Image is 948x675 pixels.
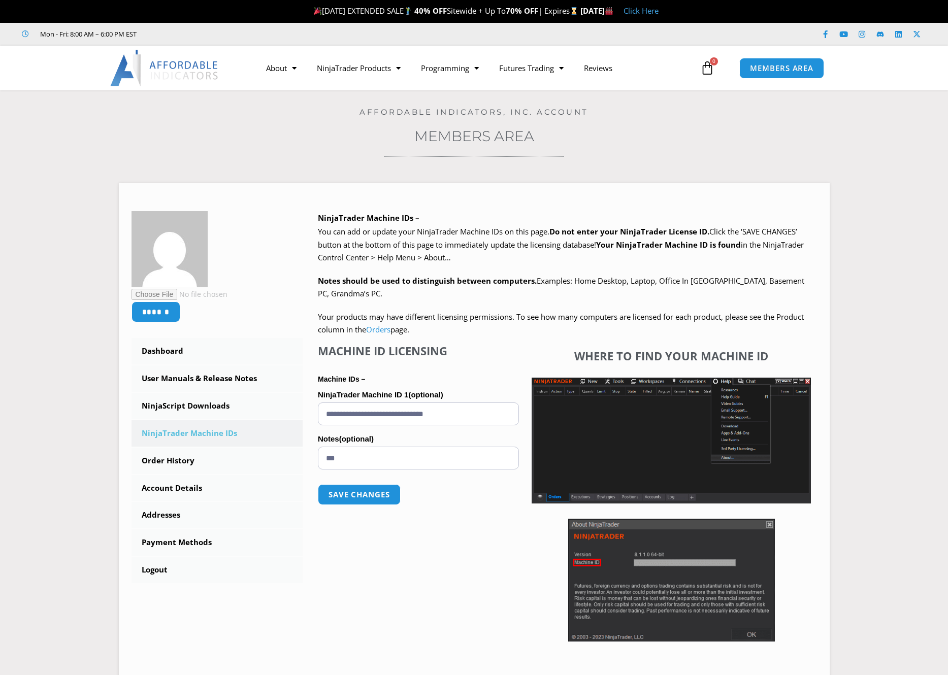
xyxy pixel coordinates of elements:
a: Futures Trading [489,56,574,80]
a: User Manuals & Release Notes [132,365,303,392]
span: Click the ‘SAVE CHANGES’ button at the bottom of this page to immediately update the licensing da... [318,226,804,262]
a: Programming [411,56,489,80]
a: NinjaTrader Products [307,56,411,80]
h4: Where to find your Machine ID [532,349,811,362]
a: Affordable Indicators, Inc. Account [359,107,589,117]
b: Do not enter your NinjaTrader License ID. [549,226,709,237]
img: 🏭 [605,7,613,15]
img: LogoAI | Affordable Indicators – NinjaTrader [110,50,219,86]
span: Mon - Fri: 8:00 AM – 6:00 PM EST [38,28,137,40]
label: NinjaTrader Machine ID 1 [318,387,519,402]
span: MEMBERS AREA [750,64,813,72]
span: (optional) [408,390,443,399]
a: Reviews [574,56,623,80]
a: Account Details [132,475,303,501]
span: 0 [710,57,718,65]
a: Addresses [132,502,303,528]
span: (optional) [339,434,374,443]
span: [DATE] EXTENDED SALE Sitewide + Up To | Expires [311,6,580,16]
strong: Notes should be used to distinguish between computers. [318,276,537,286]
strong: 70% OFF [506,6,538,16]
span: Examples: Home Desktop, Laptop, Office In [GEOGRAPHIC_DATA], Basement PC, Grandma’s PC. [318,276,804,299]
b: NinjaTrader Machine IDs – [318,213,419,223]
a: 0 [685,53,730,83]
a: NinjaTrader Machine IDs [132,420,303,447]
a: Click Here [624,6,659,16]
a: About [256,56,307,80]
img: ⌛ [570,7,578,15]
a: Logout [132,557,303,583]
button: Save changes [318,484,401,505]
a: Dashboard [132,338,303,364]
label: Notes [318,431,519,447]
a: Members Area [414,127,534,145]
span: Your products may have different licensing permissions. To see how many computers are licensed fo... [318,312,804,335]
span: You can add or update your NinjaTrader Machine IDs on this page. [318,226,549,237]
strong: Your NinjaTrader Machine ID is found [596,240,741,250]
a: Orders [366,324,390,334]
a: Payment Methods [132,529,303,556]
iframe: Customer reviews powered by Trustpilot [151,29,303,39]
img: Screenshot 2025-01-17 1155544 | Affordable Indicators – NinjaTrader [532,378,811,503]
img: Screenshot 2025-01-17 114931 | Affordable Indicators – NinjaTrader [568,519,775,642]
img: dfdfc62329630affb947b2fd14d9a4663412bcd2d5ecdd91bd21e15622342186 [132,211,208,287]
strong: 40% OFF [414,6,447,16]
strong: Machine IDs – [318,375,365,383]
a: MEMBERS AREA [739,58,824,79]
nav: Account pages [132,338,303,583]
h4: Machine ID Licensing [318,344,519,357]
img: 🏌️‍♂️ [404,7,412,15]
a: Order History [132,448,303,474]
img: 🎉 [314,7,321,15]
a: NinjaScript Downloads [132,393,303,419]
strong: [DATE] [580,6,613,16]
nav: Menu [256,56,698,80]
